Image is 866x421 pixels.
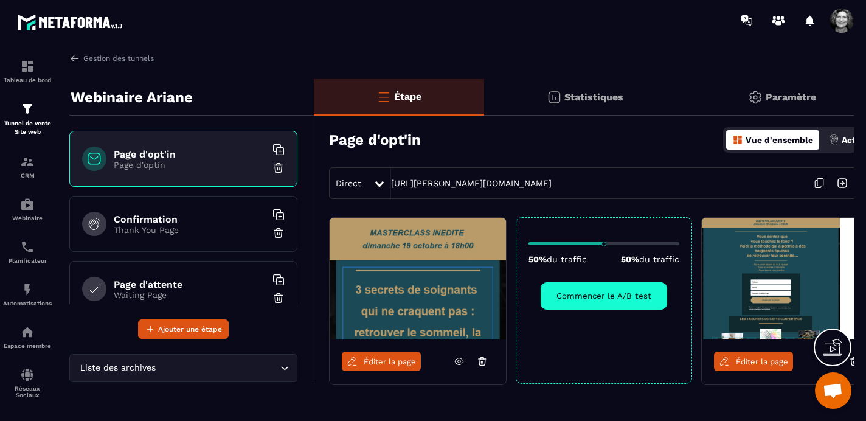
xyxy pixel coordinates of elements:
img: trash [272,162,285,174]
img: setting-gr.5f69749f.svg [748,90,763,105]
p: Tableau de bord [3,77,52,83]
span: Éditer la page [736,357,788,366]
a: Éditer la page [342,352,421,371]
a: formationformationTableau de bord [3,50,52,92]
a: automationsautomationsWebinaire [3,188,52,231]
button: Commencer le A/B test [541,282,667,310]
span: Liste des archives [77,361,158,375]
img: automations [20,282,35,297]
p: 50% [528,254,587,264]
p: Automatisations [3,300,52,307]
div: Ouvrir le chat [815,372,851,409]
h3: Page d'opt'in [329,131,421,148]
img: trash [272,227,285,239]
p: CRM [3,172,52,179]
img: actions.d6e523a2.png [828,134,839,145]
span: du traffic [639,254,679,264]
p: Planificateur [3,257,52,264]
img: arrow-next.bcc2205e.svg [831,172,854,195]
h6: Confirmation [114,214,266,225]
p: Espace membre [3,343,52,349]
img: formation [20,59,35,74]
img: bars-o.4a397970.svg [376,89,391,104]
img: logo [17,11,126,33]
button: Ajouter une étape [138,319,229,339]
img: arrow [69,53,80,64]
span: Direct [336,178,361,188]
p: Étape [394,91,421,102]
span: Éditer la page [364,357,416,366]
span: Ajouter une étape [158,323,222,335]
p: Statistiques [564,91,623,103]
span: du traffic [547,254,587,264]
img: automations [20,325,35,339]
h6: Page d'attente [114,279,266,290]
a: formationformationTunnel de vente Site web [3,92,52,145]
img: stats.20deebd0.svg [547,90,561,105]
p: Réseaux Sociaux [3,385,52,398]
p: Vue d'ensemble [746,135,813,145]
input: Search for option [158,361,277,375]
img: trash [272,292,285,304]
a: [URL][PERSON_NAME][DOMAIN_NAME] [391,178,552,188]
p: Paramètre [766,91,816,103]
a: automationsautomationsAutomatisations [3,273,52,316]
a: schedulerschedulerPlanificateur [3,231,52,273]
p: Webinaire Ariane [71,85,193,110]
p: 50% [621,254,679,264]
img: social-network [20,367,35,382]
p: Page d'optin [114,160,266,170]
img: automations [20,197,35,212]
p: Tunnel de vente Site web [3,119,52,136]
a: automationsautomationsEspace membre [3,316,52,358]
a: Gestion des tunnels [69,53,154,64]
a: social-networksocial-networkRéseaux Sociaux [3,358,52,408]
p: Webinaire [3,215,52,221]
img: formation [20,102,35,116]
img: dashboard-orange.40269519.svg [732,134,743,145]
img: scheduler [20,240,35,254]
p: Waiting Page [114,290,266,300]
h6: Page d'opt'in [114,148,266,160]
div: Search for option [69,354,297,382]
p: Thank You Page [114,225,266,235]
img: formation [20,155,35,169]
a: formationformationCRM [3,145,52,188]
img: image [330,218,506,339]
a: Éditer la page [714,352,793,371]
